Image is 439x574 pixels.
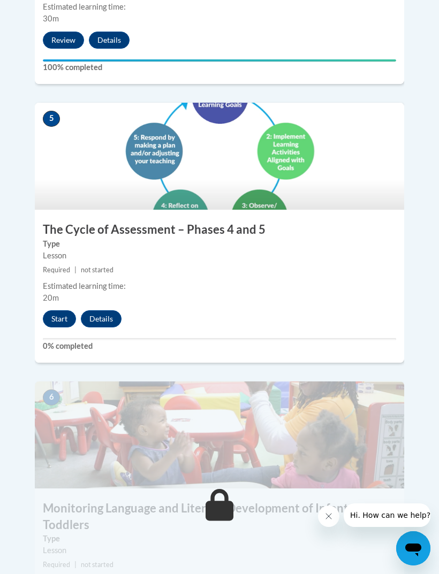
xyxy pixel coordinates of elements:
span: not started [81,266,113,274]
button: Details [81,310,122,327]
span: 20m [43,293,59,302]
span: 30m [43,14,59,23]
iframe: Button to launch messaging window [396,531,430,565]
label: 100% completed [43,62,396,73]
h3: Monitoring Language and Literacy Development of Infants and Toddlers [35,500,404,533]
span: | [74,561,77,569]
div: Lesson [43,545,396,556]
div: Your progress [43,59,396,62]
span: 5 [43,111,60,127]
div: Estimated learning time: [43,280,396,292]
h3: The Cycle of Assessment – Phases 4 and 5 [35,221,404,238]
span: 6 [43,389,60,405]
div: Estimated learning time: [43,1,396,13]
img: Course Image [35,381,404,488]
iframe: Message from company [344,503,430,527]
button: Review [43,32,84,49]
img: Course Image [35,103,404,210]
label: Type [43,533,396,545]
button: Details [89,32,130,49]
span: Required [43,266,70,274]
label: 0% completed [43,340,396,352]
label: Type [43,238,396,250]
iframe: Close message [318,506,339,527]
span: not started [81,561,113,569]
span: | [74,266,77,274]
button: Start [43,310,76,327]
span: Required [43,561,70,569]
div: Lesson [43,250,396,262]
